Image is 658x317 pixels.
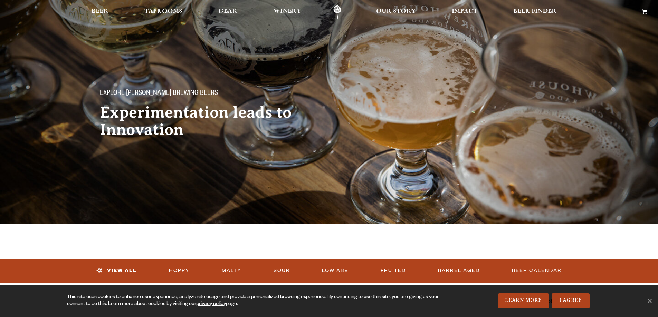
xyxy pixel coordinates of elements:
[324,4,350,20] a: Odell Home
[100,104,315,138] h2: Experimentation leads to Innovation
[372,4,420,20] a: Our Story
[378,263,409,279] a: Fruited
[319,263,351,279] a: Low ABV
[144,9,182,14] span: Taprooms
[646,297,653,304] span: No
[452,9,477,14] span: Impact
[196,301,226,307] a: privacy policy
[509,263,564,279] a: Beer Calendar
[552,293,590,308] a: I Agree
[447,4,482,20] a: Impact
[140,4,187,20] a: Taprooms
[94,263,140,279] a: View All
[67,294,441,308] div: This site uses cookies to enhance user experience, analyze site usage and provide a personalized ...
[100,89,218,98] span: Explore [PERSON_NAME] Brewing Beers
[498,293,549,308] a: Learn More
[513,9,557,14] span: Beer Finder
[87,4,113,20] a: Beer
[376,9,416,14] span: Our Story
[509,4,561,20] a: Beer Finder
[435,263,483,279] a: Barrel Aged
[269,4,306,20] a: Winery
[271,263,293,279] a: Sour
[218,9,237,14] span: Gear
[166,263,192,279] a: Hoppy
[274,9,301,14] span: Winery
[92,9,108,14] span: Beer
[214,4,242,20] a: Gear
[219,263,244,279] a: Malty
